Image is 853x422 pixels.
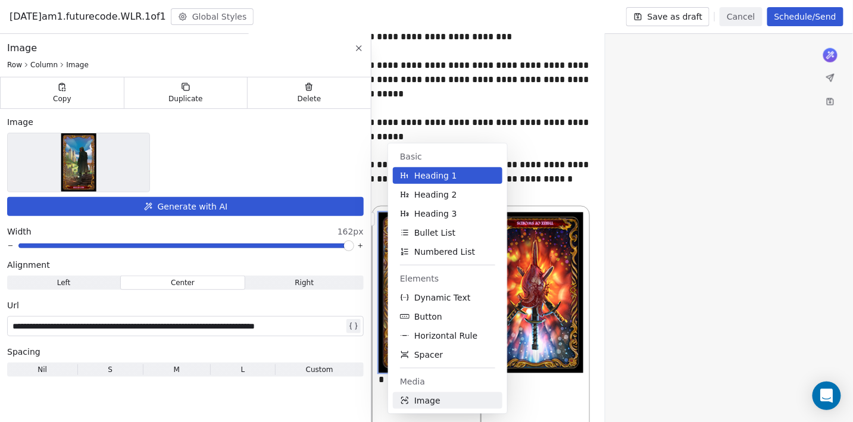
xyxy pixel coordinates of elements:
button: Dynamic Text [393,289,502,306]
span: Url [7,299,19,311]
span: Basic [400,151,495,162]
span: Alignment [7,259,50,271]
button: Numbered List [393,243,502,260]
span: Image [7,41,37,55]
button: Generate with AI [7,197,364,216]
span: S [108,364,113,375]
span: Duplicate [168,94,202,104]
span: Left [57,277,71,288]
span: Right [295,277,314,288]
span: Heading 3 [414,208,457,220]
span: Heading 2 [414,189,457,201]
span: M [174,364,180,375]
span: Image [66,60,89,70]
span: Copy [53,94,71,104]
button: Heading 2 [393,186,502,203]
button: Global Styles [171,8,254,25]
button: Heading 1 [393,167,502,184]
button: Schedule/Send [767,7,843,26]
span: Media [400,376,495,387]
span: Numbered List [414,246,475,258]
span: Dynamic Text [414,292,471,304]
span: 162px [338,226,364,237]
span: Horizontal Rule [414,330,477,342]
span: Spacing [7,346,40,358]
span: [DATE]am1.futurecode.WLR.1of1 [10,10,166,24]
button: Spacer [393,346,502,363]
span: Nil [38,364,47,375]
button: Heading 3 [393,205,502,222]
span: Heading 1 [414,170,457,182]
span: Delete [298,94,321,104]
span: Elements [400,273,495,285]
button: Bullet List [393,224,502,241]
span: Spacer [414,349,443,361]
span: Custom [306,364,333,375]
span: Bullet List [414,227,455,239]
img: Selected image [61,133,96,192]
button: Cancel [720,7,762,26]
button: Save as draft [626,7,710,26]
span: Button [414,311,442,323]
button: Horizontal Rule [393,327,502,344]
span: Column [30,60,58,70]
span: Row [7,60,22,70]
div: Open Intercom Messenger [813,382,841,410]
span: L [241,364,245,375]
button: Image [393,392,502,409]
span: Width [7,226,32,237]
span: Image [414,395,440,407]
button: Button [393,308,502,325]
span: Image [7,116,33,128]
